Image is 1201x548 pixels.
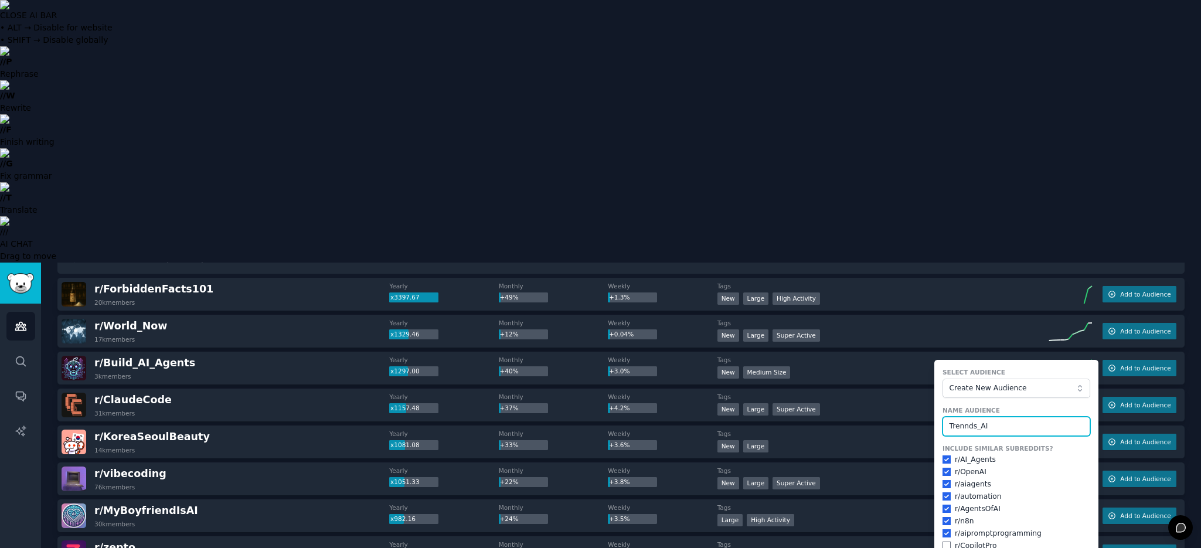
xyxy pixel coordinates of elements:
[955,529,1042,539] div: r/ aipromptprogramming
[389,467,498,475] dt: Yearly
[499,430,608,438] dt: Monthly
[390,294,420,301] span: x3397.67
[1120,290,1171,298] span: Add to Audience
[1120,401,1171,409] span: Add to Audience
[773,403,820,416] div: Super Active
[743,477,769,489] div: Large
[717,514,743,526] div: Large
[389,503,498,512] dt: Yearly
[717,366,739,379] div: New
[390,331,420,338] span: x1329.46
[717,440,739,452] div: New
[499,356,608,364] dt: Monthly
[94,505,198,516] span: r/ MyBoyfriendIsAI
[500,331,519,338] span: +12%
[500,478,519,485] span: +22%
[390,441,420,448] span: x1081.08
[94,357,195,369] span: r/ Build_AI_Agents
[1103,508,1176,524] button: Add to Audience
[943,379,1090,399] button: Create New Audience
[608,319,717,327] dt: Weekly
[608,503,717,512] dt: Weekly
[94,283,213,295] span: r/ ForbiddenFacts101
[743,440,769,452] div: Large
[609,331,634,338] span: +0.04%
[717,319,1045,327] dt: Tags
[609,441,630,448] span: +3.6%
[773,329,820,342] div: Super Active
[62,282,86,307] img: ForbiddenFacts101
[389,430,498,438] dt: Yearly
[1103,360,1176,376] button: Add to Audience
[500,404,519,411] span: +37%
[717,503,1045,512] dt: Tags
[1120,475,1171,483] span: Add to Audience
[94,409,135,417] div: 31k members
[499,319,608,327] dt: Monthly
[609,294,630,301] span: +1.3%
[62,467,86,491] img: vibecoding
[62,430,86,454] img: KoreaSeoulBeauty
[717,292,739,305] div: New
[62,393,86,417] img: ClaudeCode
[943,368,1090,376] label: Select Audience
[500,367,519,375] span: +40%
[1103,286,1176,302] button: Add to Audience
[747,514,794,526] div: High Activity
[94,320,167,332] span: r/ World_Now
[743,329,769,342] div: Large
[949,383,1077,394] span: Create New Audience
[608,356,717,364] dt: Weekly
[609,404,630,411] span: +4.2%
[390,367,420,375] span: x1297.00
[94,520,135,528] div: 30k members
[717,430,1045,438] dt: Tags
[500,294,519,301] span: +49%
[499,503,608,512] dt: Monthly
[94,335,135,343] div: 17k members
[1120,364,1171,372] span: Add to Audience
[608,430,717,438] dt: Weekly
[773,292,820,305] div: High Activity
[743,292,769,305] div: Large
[94,483,135,491] div: 76k members
[717,477,739,489] div: New
[94,298,135,307] div: 20k members
[389,393,498,401] dt: Yearly
[1103,434,1176,450] button: Add to Audience
[499,282,608,290] dt: Monthly
[500,441,519,448] span: +33%
[390,515,416,522] span: x982.16
[717,329,739,342] div: New
[717,393,1045,401] dt: Tags
[500,515,519,522] span: +24%
[943,444,1090,452] label: Include Similar Subreddits?
[609,367,630,375] span: +3.0%
[62,503,86,528] img: MyBoyfriendIsAI
[390,404,420,411] span: x1157.48
[1103,471,1176,487] button: Add to Audience
[773,477,820,489] div: Super Active
[94,446,135,454] div: 14k members
[389,282,498,290] dt: Yearly
[717,403,739,416] div: New
[955,467,986,478] div: r/ OpenAI
[608,282,717,290] dt: Weekly
[609,515,630,522] span: +3.5%
[943,406,1090,414] label: Name Audience
[62,319,86,343] img: World_Now
[499,467,608,475] dt: Monthly
[955,492,1002,502] div: r/ automation
[609,478,630,485] span: +3.8%
[608,467,717,475] dt: Weekly
[94,431,210,443] span: r/ KoreaSeoulBeauty
[1120,327,1171,335] span: Add to Audience
[1120,512,1171,520] span: Add to Audience
[743,403,769,416] div: Large
[94,372,131,380] div: 3k members
[390,478,420,485] span: x1051.33
[62,356,86,380] img: Build_AI_Agents
[389,319,498,327] dt: Yearly
[94,394,172,406] span: r/ ClaudeCode
[389,356,498,364] dt: Yearly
